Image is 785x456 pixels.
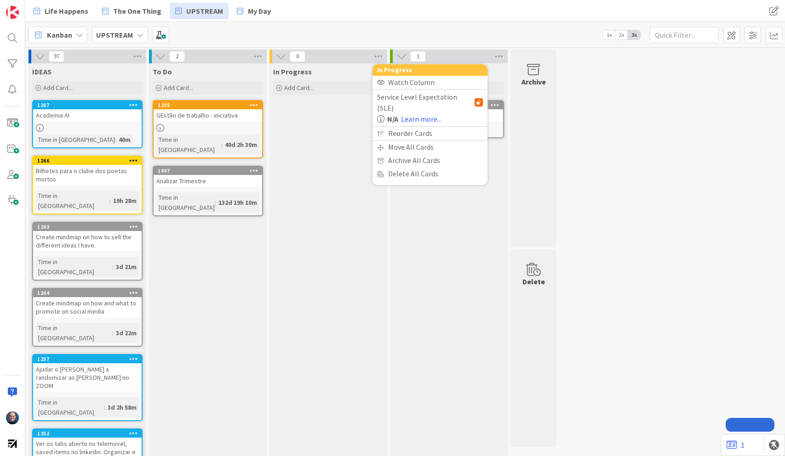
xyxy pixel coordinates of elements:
div: Move All Cards [372,141,487,154]
span: : [115,135,116,145]
span: 2x [615,30,628,39]
div: 1252 [37,430,142,437]
div: 1267Academia AI [33,101,142,121]
div: Time in [GEOGRAPHIC_DATA] [156,192,215,213]
span: Add Card... [43,84,73,92]
div: 1047 [158,168,262,174]
div: 40m [116,135,133,145]
div: 1257Ajudar o [PERSON_NAME] a randomizar as [PERSON_NAME] no ZOOM [33,355,142,392]
div: Time in [GEOGRAPHIC_DATA] [36,135,115,145]
span: : [112,328,114,338]
div: Archive [521,76,546,87]
span: 1x [603,30,615,39]
span: IDEAS [32,67,52,76]
span: Life Happens [45,6,88,17]
div: 1205GEstão de trabalho - iniciativa [154,101,262,121]
a: 1 [727,439,745,450]
span: In Progress [273,67,312,76]
span: 3x [628,30,640,39]
span: My Day [248,6,271,17]
img: Fg [6,411,19,424]
div: 40d 2h 30m [223,140,259,150]
a: Life Happens [28,3,94,19]
span: UPSTREAM [186,6,223,17]
div: 1263 [37,224,142,230]
div: Time in [GEOGRAPHIC_DATA] [36,323,112,343]
span: Add Card... [164,84,193,92]
a: Learn more... [401,113,441,124]
div: Watch Column [372,76,487,89]
div: GEstão de trabalho - iniciativa [154,109,262,121]
b: UPSTREAM [96,30,133,39]
span: Add Card... [284,84,314,92]
div: Create mindmap on how and what to promote on social media [33,297,142,317]
span: 2 [169,51,185,62]
img: Visit kanbanzone.com [6,6,19,19]
div: 1252 [33,429,142,438]
div: 1205 [154,101,262,109]
div: 19h 28m [111,196,139,206]
a: UPSTREAM [170,3,229,19]
span: : [112,262,114,272]
div: Delete [522,276,545,287]
a: The One Thing [97,3,167,19]
span: To Do [153,67,172,76]
div: Time in [GEOGRAPHIC_DATA] [156,135,221,155]
a: My Day [231,3,276,19]
div: 1205 [158,102,262,108]
div: Time in [GEOGRAPHIC_DATA] [36,257,112,277]
div: Reorder Cards [372,127,487,140]
div: 3d 21m [114,262,139,272]
div: 1267 [33,101,142,109]
span: 1 [410,51,426,62]
div: 3d 2h 58m [105,402,139,412]
div: Service Level Expectation (SLE) [377,91,483,113]
input: Quick Filter... [650,27,719,43]
div: 132d 19h 10m [216,197,259,208]
span: : [109,196,111,206]
div: Academia AI [33,109,142,121]
b: N/A [387,113,398,124]
div: 1047Analizar Trimestre [154,167,262,187]
div: Ajudar o [PERSON_NAME] a randomizar as [PERSON_NAME] no ZOOM [33,363,142,392]
div: 1266 [37,158,142,164]
span: Kanban [47,29,72,40]
div: Analizar Trimestre [154,175,262,187]
div: 3d 22m [114,328,139,338]
span: The One Thing [113,6,161,17]
div: 1263 [33,223,142,231]
img: avatar [6,437,19,450]
span: : [221,140,223,150]
div: 1266Bilhetes para o clube dos poetas mortos [33,157,142,185]
div: Bilhetes para o clube dos poetas mortos [33,165,142,185]
span: : [215,197,216,208]
div: 1264Create mindmap on how and what to promote on social media [33,289,142,317]
div: 1266 [33,157,142,165]
div: 1263Create mindmap on how to sell the different ideas I have. [33,223,142,251]
div: 1257 [33,355,142,363]
div: 1257 [37,356,142,362]
div: Time in [GEOGRAPHIC_DATA] [36,191,109,211]
div: 1264 [37,290,142,296]
div: 1264 [33,289,142,297]
div: Create mindmap on how to sell the different ideas I have. [33,231,142,251]
span: 0 [290,51,305,62]
div: In Progress [372,64,487,76]
div: 1047 [154,167,262,175]
div: Delete All Cards [372,167,487,180]
div: Archive All Cards [372,154,487,167]
span: : [104,402,105,412]
span: 97 [49,51,64,62]
div: Time in [GEOGRAPHIC_DATA] [36,397,104,417]
div: 1267 [37,102,142,108]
